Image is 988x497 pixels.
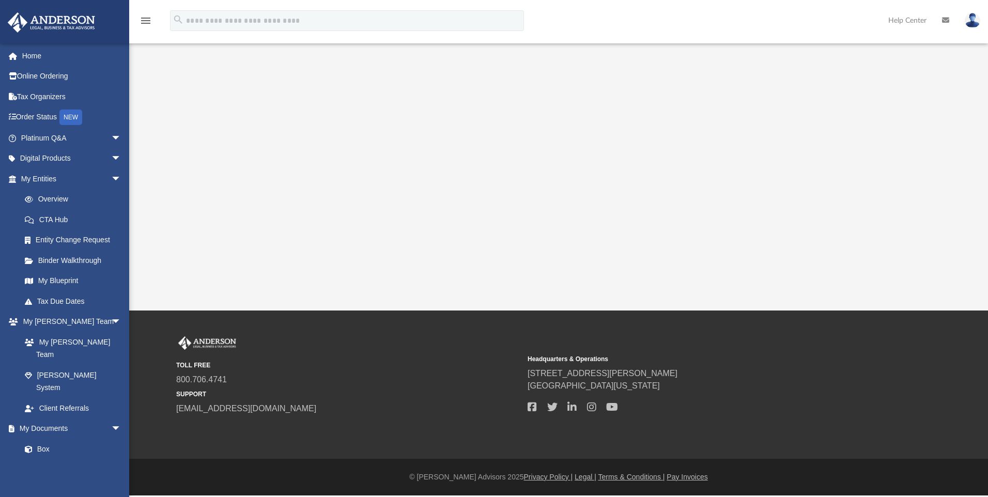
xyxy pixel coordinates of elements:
[965,13,980,28] img: User Pic
[7,418,132,439] a: My Documentsarrow_drop_down
[598,473,665,481] a: Terms & Conditions |
[176,390,520,399] small: SUPPORT
[7,107,137,128] a: Order StatusNEW
[111,418,132,440] span: arrow_drop_down
[14,189,137,210] a: Overview
[176,404,316,413] a: [EMAIL_ADDRESS][DOMAIN_NAME]
[140,14,152,27] i: menu
[59,110,82,125] div: NEW
[129,472,988,483] div: © [PERSON_NAME] Advisors 2025
[14,398,132,418] a: Client Referrals
[176,375,227,384] a: 800.706.4741
[7,45,137,66] a: Home
[7,148,137,169] a: Digital Productsarrow_drop_down
[14,332,127,365] a: My [PERSON_NAME] Team
[173,14,184,25] i: search
[7,168,137,189] a: My Entitiesarrow_drop_down
[14,439,127,459] a: Box
[176,361,520,370] small: TOLL FREE
[7,128,137,148] a: Platinum Q&Aarrow_drop_down
[111,128,132,149] span: arrow_drop_down
[111,168,132,190] span: arrow_drop_down
[7,66,137,87] a: Online Ordering
[528,381,660,390] a: [GEOGRAPHIC_DATA][US_STATE]
[7,312,132,332] a: My [PERSON_NAME] Teamarrow_drop_down
[14,250,137,271] a: Binder Walkthrough
[5,12,98,33] img: Anderson Advisors Platinum Portal
[14,271,132,291] a: My Blueprint
[575,473,596,481] a: Legal |
[140,20,152,27] a: menu
[14,459,132,480] a: Meeting Minutes
[14,365,132,398] a: [PERSON_NAME] System
[524,473,573,481] a: Privacy Policy |
[14,209,137,230] a: CTA Hub
[528,369,677,378] a: [STREET_ADDRESS][PERSON_NAME]
[14,291,137,312] a: Tax Due Dates
[7,86,137,107] a: Tax Organizers
[14,230,137,251] a: Entity Change Request
[667,473,707,481] a: Pay Invoices
[111,312,132,333] span: arrow_drop_down
[111,148,132,169] span: arrow_drop_down
[176,336,238,350] img: Anderson Advisors Platinum Portal
[528,354,872,364] small: Headquarters & Operations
